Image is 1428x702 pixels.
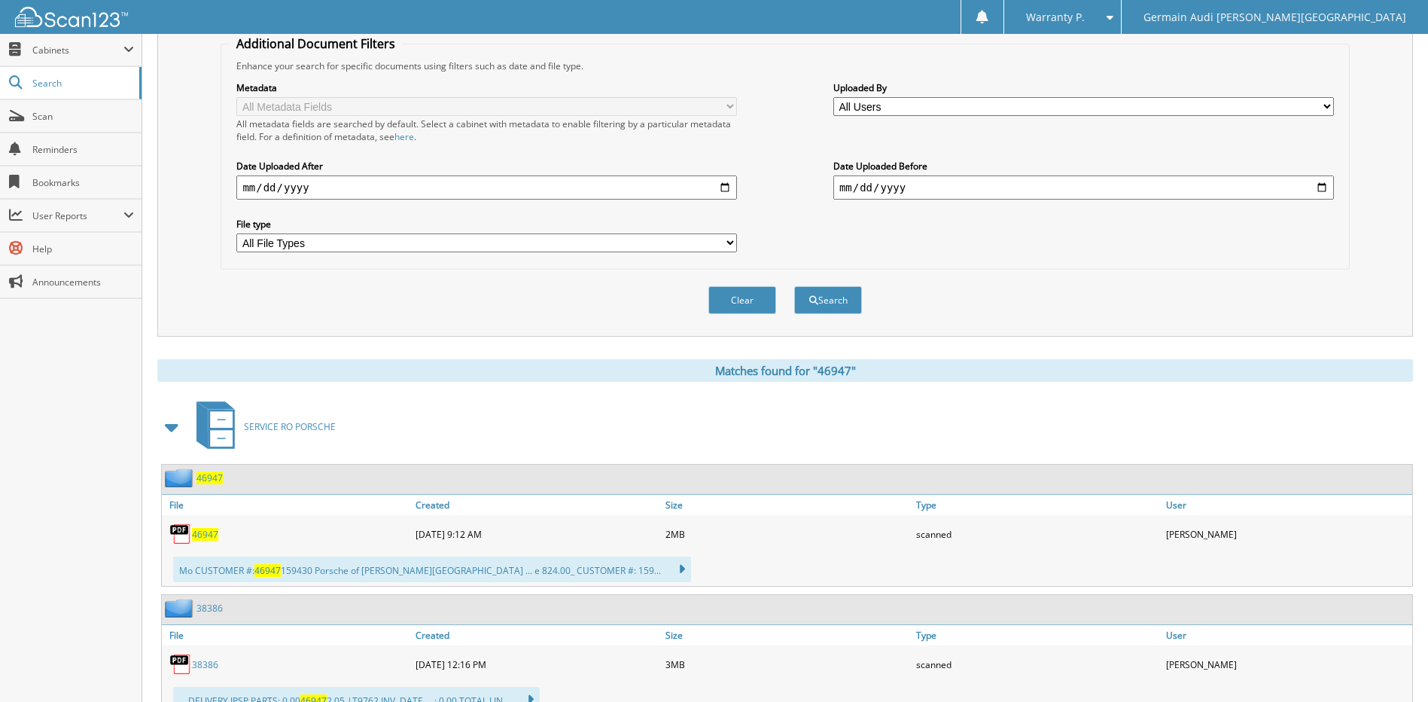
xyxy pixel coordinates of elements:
[165,469,196,487] img: folder2.png
[157,359,1413,382] div: Matches found for "46947"
[32,176,134,189] span: Bookmarks
[912,519,1162,549] div: scanned
[173,557,691,582] div: Mo CUSTOMER #: 159430 Porsche of [PERSON_NAME][GEOGRAPHIC_DATA] ... e 824.00_ CUSTOMER #: 159...
[412,519,662,549] div: [DATE] 9:12 AM
[162,495,412,515] a: File
[412,495,662,515] a: Created
[236,160,737,172] label: Date Uploaded After
[32,44,123,56] span: Cabinets
[196,472,223,484] a: 46947
[662,519,912,549] div: 2MB
[833,160,1334,172] label: Date Uploaded Before
[169,653,192,676] img: PDF.png
[32,110,134,123] span: Scan
[833,81,1334,94] label: Uploaded By
[229,60,1341,72] div: Enhance your search for specific documents using filters such as date and file type.
[912,495,1162,515] a: Type
[662,625,912,646] a: Size
[162,625,412,646] a: File
[244,420,336,433] span: SERVICE RO PORSCHE
[32,209,123,222] span: User Reports
[794,286,862,314] button: Search
[412,625,662,646] a: Created
[912,649,1162,679] div: scanned
[1162,519,1412,549] div: [PERSON_NAME]
[192,658,218,671] a: 38386
[165,599,196,618] img: folder2.png
[1353,630,1428,702] iframe: Chat Widget
[394,130,414,143] a: here
[1162,649,1412,679] div: [PERSON_NAME]
[236,118,737,143] div: All metadata fields are searched by default. Select a cabinet with metadata to enable filtering b...
[32,276,134,288] span: Announcements
[236,81,737,94] label: Metadata
[1162,625,1412,646] a: User
[708,286,776,314] button: Clear
[662,649,912,679] div: 3MB
[196,602,223,615] a: 38386
[1162,495,1412,515] a: User
[833,175,1334,200] input: end
[662,495,912,515] a: Size
[254,564,281,577] span: 46947
[32,243,134,255] span: Help
[187,397,336,456] a: SERVICE RO PORSCHE
[192,528,218,541] a: 46947
[236,175,737,200] input: start
[912,625,1162,646] a: Type
[169,523,192,545] img: PDF.png
[236,218,737,230] label: File type
[15,7,128,27] img: scan123-logo-white.svg
[32,77,132,90] span: Search
[412,649,662,679] div: [DATE] 12:16 PM
[32,143,134,156] span: Reminders
[1026,13,1085,22] span: Warranty P.
[229,35,403,52] legend: Additional Document Filters
[1143,13,1406,22] span: Germain Audi [PERSON_NAME][GEOGRAPHIC_DATA]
